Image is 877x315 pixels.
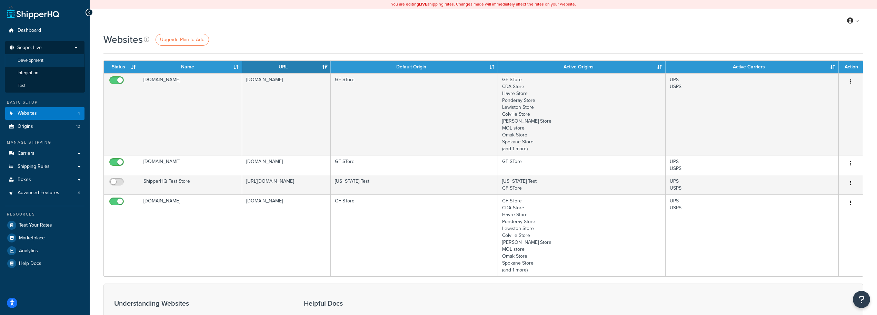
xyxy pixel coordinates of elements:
[5,187,84,199] a: Advanced Features 4
[19,222,52,228] span: Test Your Rates
[5,173,84,186] a: Boxes
[17,45,42,51] span: Scope: Live
[242,155,331,175] td: [DOMAIN_NAME]
[139,155,242,175] td: [DOMAIN_NAME]
[666,73,839,155] td: UPS USPS
[331,73,498,155] td: GF STore
[242,194,331,276] td: [DOMAIN_NAME]
[19,248,38,254] span: Analytics
[498,155,666,175] td: GF STore
[5,79,85,92] li: Test
[5,211,84,217] div: Resources
[18,177,31,183] span: Boxes
[5,54,85,67] li: Development
[5,160,84,173] a: Shipping Rules
[5,232,84,244] a: Marketplace
[19,261,41,267] span: Help Docs
[498,61,666,73] th: Active Origins: activate to sort column ascending
[853,291,870,308] button: Open Resource Center
[498,194,666,276] td: GF STore CDA Store Havre Store Ponderay Store Lewiston Store Colville Store [PERSON_NAME] Store M...
[331,155,498,175] td: GF STore
[498,73,666,155] td: GF STore CDA Store Havre Store Ponderay Store Lewiston Store Colville Store [PERSON_NAME] Store M...
[139,194,242,276] td: [DOMAIN_NAME]
[5,187,84,199] li: Advanced Features
[5,245,84,257] a: Analytics
[304,299,428,307] h3: Helpful Docs
[331,175,498,194] td: [US_STATE] Test
[5,140,84,145] div: Manage Shipping
[104,61,139,73] th: Status: activate to sort column ascending
[18,28,41,34] span: Dashboard
[160,36,205,43] span: Upgrade Plan to Add
[242,73,331,155] td: [DOMAIN_NAME]
[242,61,331,73] th: URL: activate to sort column ascending
[331,61,498,73] th: Default Origin: activate to sort column ascending
[5,99,84,105] div: Basic Setup
[19,235,45,241] span: Marketplace
[839,61,863,73] th: Action
[78,111,80,116] span: 4
[5,67,85,79] li: Integration
[5,219,84,231] a: Test Your Rates
[666,155,839,175] td: UPS USPS
[5,120,84,133] a: Origins 12
[18,58,43,64] span: Development
[18,151,34,156] span: Carriers
[103,33,143,46] h1: Websites
[666,194,839,276] td: UPS USPS
[5,107,84,120] li: Websites
[139,73,242,155] td: [DOMAIN_NAME]
[5,107,84,120] a: Websites 4
[5,147,84,160] a: Carriers
[156,34,209,46] a: Upgrade Plan to Add
[18,124,33,130] span: Origins
[114,299,287,307] h3: Understanding Websites
[498,175,666,194] td: [US_STATE] Test GF STore
[18,164,50,170] span: Shipping Rules
[139,61,242,73] th: Name: activate to sort column ascending
[78,190,80,196] span: 4
[331,194,498,276] td: GF STore
[18,70,38,76] span: Integration
[139,175,242,194] td: ShipperHQ Test Store
[5,120,84,133] li: Origins
[5,24,84,37] a: Dashboard
[666,175,839,194] td: UPS USPS
[18,83,26,89] span: Test
[419,1,427,7] b: LIVE
[18,190,59,196] span: Advanced Features
[666,61,839,73] th: Active Carriers: activate to sort column ascending
[242,175,331,194] td: [URL][DOMAIN_NAME]
[7,5,59,19] a: ShipperHQ Home
[76,124,80,130] span: 12
[5,257,84,270] a: Help Docs
[18,111,37,116] span: Websites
